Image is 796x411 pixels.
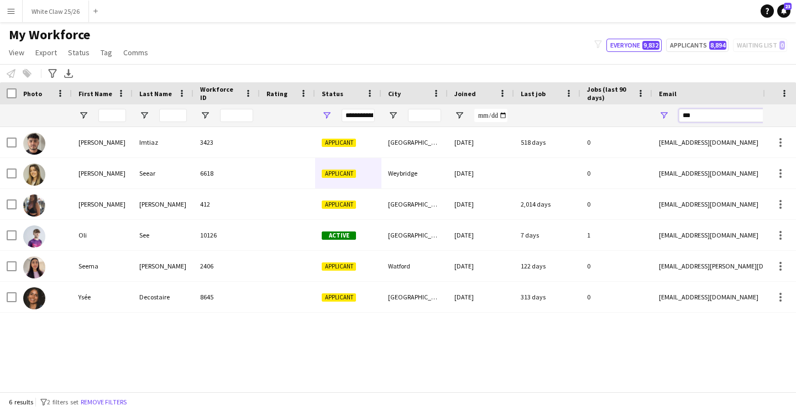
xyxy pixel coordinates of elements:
[193,282,260,312] div: 8645
[514,251,580,281] div: 122 days
[139,110,149,120] button: Open Filter Menu
[448,220,514,250] div: [DATE]
[23,225,45,247] img: Oli See
[580,158,652,188] div: 0
[642,41,659,50] span: 9,832
[381,158,448,188] div: Weybridge
[139,89,172,98] span: Last Name
[580,251,652,281] div: 0
[123,48,148,57] span: Comms
[784,3,792,10] span: 23
[72,127,133,157] div: [PERSON_NAME]
[448,189,514,219] div: [DATE]
[322,293,356,302] span: Applicant
[200,85,240,102] span: Workforce ID
[72,251,133,281] div: Seema
[133,127,193,157] div: Imtiaz
[133,220,193,250] div: See
[133,158,193,188] div: Seear
[159,109,187,122] input: Last Name Filter Input
[23,164,45,186] img: Heidi Seear
[266,89,287,98] span: Rating
[777,4,790,18] a: 23
[119,45,153,60] a: Comms
[580,220,652,250] div: 1
[193,127,260,157] div: 3423
[381,189,448,219] div: [GEOGRAPHIC_DATA]
[78,396,129,408] button: Remove filters
[23,89,42,98] span: Photo
[448,127,514,157] div: [DATE]
[72,158,133,188] div: [PERSON_NAME]
[322,89,343,98] span: Status
[408,109,441,122] input: City Filter Input
[388,89,401,98] span: City
[101,48,112,57] span: Tag
[23,194,45,217] img: Louise Reilly
[580,189,652,219] div: 0
[514,127,580,157] div: 518 days
[322,139,356,147] span: Applicant
[46,67,59,80] app-action-btn: Advanced filters
[23,133,45,155] img: Haseeb Imtiaz
[448,282,514,312] div: [DATE]
[381,282,448,312] div: [GEOGRAPHIC_DATA]
[68,48,90,57] span: Status
[220,109,253,122] input: Workforce ID Filter Input
[23,1,89,22] button: White Claw 25/26
[64,45,94,60] a: Status
[133,189,193,219] div: [PERSON_NAME]
[98,109,126,122] input: First Name Filter Input
[587,85,632,102] span: Jobs (last 90 days)
[96,45,117,60] a: Tag
[381,220,448,250] div: [GEOGRAPHIC_DATA]
[133,251,193,281] div: [PERSON_NAME]
[35,48,57,57] span: Export
[322,170,356,178] span: Applicant
[193,158,260,188] div: 6618
[474,109,507,122] input: Joined Filter Input
[454,110,464,120] button: Open Filter Menu
[47,398,78,406] span: 2 filters set
[133,282,193,312] div: Decostaire
[709,41,726,50] span: 8,894
[514,282,580,312] div: 313 days
[23,287,45,309] img: Ysée Decostaire
[23,256,45,278] img: Seema Sandhu
[521,89,546,98] span: Last job
[322,262,356,271] span: Applicant
[580,127,652,157] div: 0
[200,110,210,120] button: Open Filter Menu
[454,89,476,98] span: Joined
[606,39,662,52] button: Everyone9,832
[9,27,90,43] span: My Workforce
[72,282,133,312] div: Ysée
[514,189,580,219] div: 2,014 days
[448,251,514,281] div: [DATE]
[78,110,88,120] button: Open Filter Menu
[448,158,514,188] div: [DATE]
[9,48,24,57] span: View
[193,189,260,219] div: 412
[322,231,356,240] span: Active
[659,89,677,98] span: Email
[381,251,448,281] div: Watford
[4,45,29,60] a: View
[72,220,133,250] div: Oli
[322,201,356,209] span: Applicant
[193,220,260,250] div: 10126
[62,67,75,80] app-action-btn: Export XLSX
[659,110,669,120] button: Open Filter Menu
[580,282,652,312] div: 0
[666,39,729,52] button: Applicants8,894
[78,89,112,98] span: First Name
[381,127,448,157] div: [GEOGRAPHIC_DATA]
[193,251,260,281] div: 2406
[322,110,332,120] button: Open Filter Menu
[388,110,398,120] button: Open Filter Menu
[514,220,580,250] div: 7 days
[31,45,61,60] a: Export
[72,189,133,219] div: [PERSON_NAME]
